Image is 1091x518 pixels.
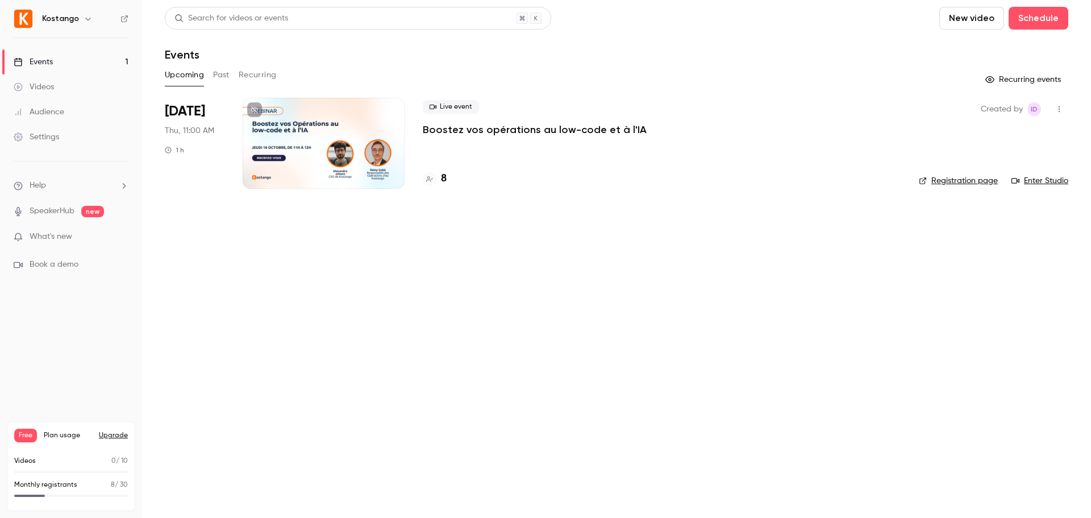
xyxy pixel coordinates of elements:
[14,180,128,192] li: help-dropdown-opener
[14,429,37,442] span: Free
[30,259,78,271] span: Book a demo
[165,66,204,84] button: Upcoming
[14,10,32,28] img: Kostango
[423,171,447,187] a: 8
[111,482,115,488] span: 8
[14,456,36,466] p: Videos
[1011,175,1068,187] a: Enter Studio
[1031,102,1038,116] span: ID
[99,431,128,440] button: Upgrade
[165,125,214,136] span: Thu, 11:00 AM
[14,81,54,93] div: Videos
[42,13,79,24] h6: Kostango
[14,480,77,490] p: Monthly registrants
[111,456,128,466] p: / 10
[1027,102,1041,116] span: Inès Derique
[30,205,74,217] a: SpeakerHub
[165,48,199,61] h1: Events
[981,102,1023,116] span: Created by
[939,7,1004,30] button: New video
[111,480,128,490] p: / 30
[81,206,104,217] span: new
[423,123,647,136] a: Boostez vos opérations au low-code et à l'IA
[165,98,224,189] div: Oct 16 Thu, 11:00 AM (Europe/Paris)
[30,231,72,243] span: What's new
[423,100,479,114] span: Live event
[1009,7,1068,30] button: Schedule
[14,131,59,143] div: Settings
[165,146,184,155] div: 1 h
[213,66,230,84] button: Past
[30,180,46,192] span: Help
[441,171,447,187] h4: 8
[980,71,1068,89] button: Recurring events
[174,13,288,24] div: Search for videos or events
[14,56,53,68] div: Events
[44,431,92,440] span: Plan usage
[14,106,64,118] div: Audience
[165,102,205,121] span: [DATE]
[111,458,116,465] span: 0
[919,175,998,187] a: Registration page
[239,66,277,84] button: Recurring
